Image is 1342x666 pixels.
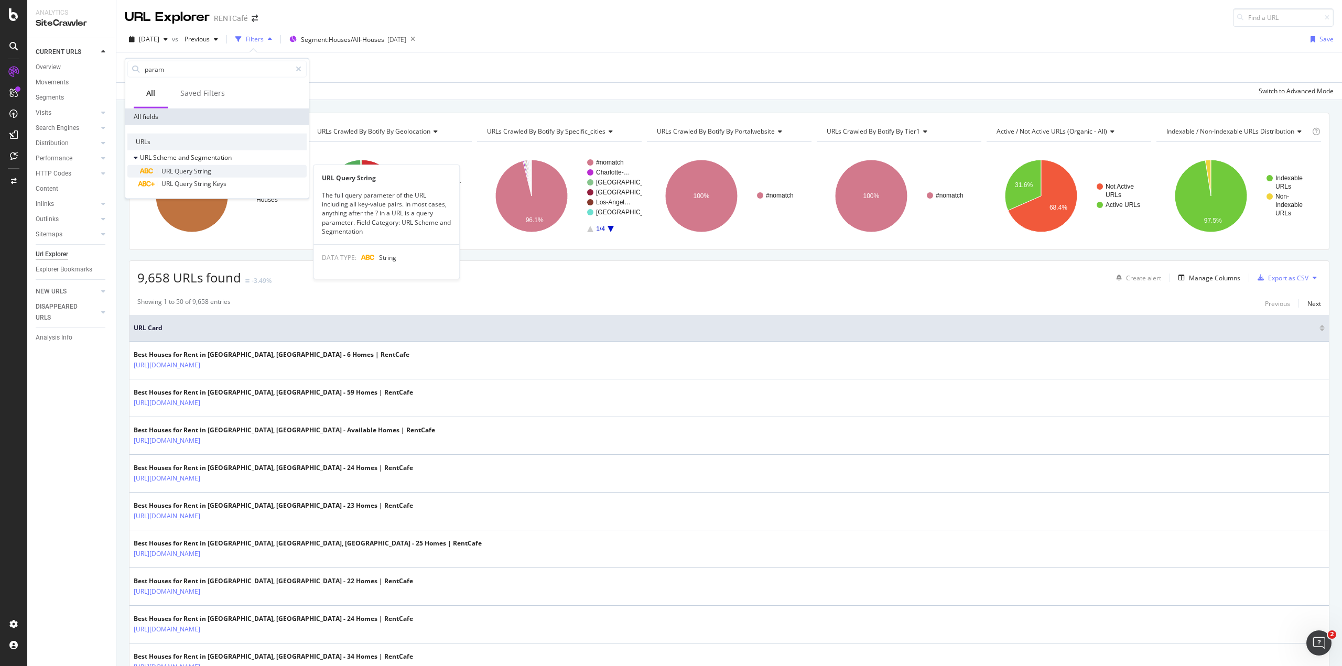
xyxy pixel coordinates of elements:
input: Find a URL [1233,8,1334,27]
div: Best Houses for Rent in [GEOGRAPHIC_DATA], [GEOGRAPHIC_DATA] - 34 Homes | RentCafe [134,652,413,661]
a: Inlinks [36,199,98,210]
div: NEW URLS [36,286,67,297]
div: A chart. [647,150,811,242]
div: Filters [246,35,264,43]
a: Distribution [36,138,98,149]
div: Segments [36,92,64,103]
div: arrow-right-arrow-left [252,15,258,22]
div: Movements [36,77,69,88]
div: URL Explorer [125,8,210,26]
text: URLs [1275,183,1291,190]
text: 100% [863,192,879,200]
span: Segmentation [191,153,232,162]
text: 96.1% [526,216,544,224]
span: URLs Crawled By Botify By tier1 [827,127,920,136]
div: Explorer Bookmarks [36,264,92,275]
button: Export as CSV [1253,269,1308,286]
span: Previous [180,35,210,43]
span: URL [161,179,175,188]
h4: Indexable / Non-Indexable URLs Distribution [1164,123,1310,140]
a: Overview [36,62,109,73]
div: URL Query String [313,173,459,182]
span: String [194,167,211,176]
div: A chart. [987,150,1151,242]
div: Visits [36,107,51,118]
div: Best Houses for Rent in [GEOGRAPHIC_DATA], [GEOGRAPHIC_DATA] - 24 Homes | RentCafe [134,463,413,473]
text: Houses [256,196,278,203]
div: Showing 1 to 50 of 9,658 entries [137,297,231,310]
a: [URL][DOMAIN_NAME] [134,549,200,559]
span: Query [175,167,194,176]
text: #nomatch [936,192,964,199]
div: -3.49% [252,276,272,285]
text: 97.5% [1204,217,1222,224]
text: Indexable [1275,174,1303,182]
text: Charlotte-… [596,169,630,176]
div: Best Houses for Rent in [GEOGRAPHIC_DATA], [GEOGRAPHIC_DATA] - 59 Homes | RentCafe [134,388,413,397]
a: [URL][DOMAIN_NAME] [134,360,200,370]
a: Performance [36,153,98,164]
text: URLs [1275,210,1291,217]
div: DISAPPEARED URLS [36,301,89,323]
button: Manage Columns [1174,271,1240,284]
svg: A chart. [1156,150,1321,242]
a: Segments [36,92,109,103]
iframe: Intercom live chat [1306,630,1332,656]
div: Best Houses for Rent in [GEOGRAPHIC_DATA], [GEOGRAPHIC_DATA] - Available Homes | RentCafe [134,425,435,435]
a: [URL][DOMAIN_NAME] [134,435,200,446]
text: Indexable [1275,201,1303,209]
span: String [379,253,396,262]
text: Not Active [1106,183,1134,190]
span: 2 [1328,630,1336,639]
text: #nomatch [596,159,624,166]
span: and [178,153,191,162]
div: Create alert [1126,274,1161,282]
img: Equal [245,279,250,282]
a: Explorer Bookmarks [36,264,109,275]
a: Outlinks [36,214,98,225]
button: Switch to Advanced Mode [1254,83,1334,100]
div: Best Houses for Rent in [GEOGRAPHIC_DATA], [GEOGRAPHIC_DATA] - 23 Homes | RentCafe [134,501,413,510]
span: 9,658 URLs found [137,269,241,286]
div: Distribution [36,138,69,149]
a: DISAPPEARED URLS [36,301,98,323]
a: Visits [36,107,98,118]
span: Active / Not Active URLs (organic - all) [997,127,1107,136]
div: Saved Filters [180,88,225,99]
text: 100% [693,192,709,200]
text: URLs [1106,191,1121,199]
div: Analytics [36,8,107,17]
button: Save [1306,31,1334,48]
span: DATA TYPE: [322,253,356,262]
text: Los-Angel… [596,199,631,206]
span: URLs Crawled By Botify By portalwebsite [657,127,775,136]
div: Previous [1265,299,1290,308]
text: [GEOGRAPHIC_DATA]-[GEOGRAPHIC_DATA]/* [596,189,733,196]
span: vs [172,35,180,43]
div: Best Houses for Rent in [GEOGRAPHIC_DATA], [GEOGRAPHIC_DATA] - 6 Homes | RentCafe [134,350,409,359]
span: URLs Crawled By Botify By specific_cities [487,127,605,136]
h4: URLs Crawled By Botify By specific_cities [485,123,632,140]
svg: A chart. [817,150,981,242]
div: Switch to Advanced Mode [1259,86,1334,95]
div: A chart. [307,150,472,242]
div: Outlinks [36,214,59,225]
text: Non- [1275,193,1289,200]
span: Indexable / Non-Indexable URLs distribution [1166,127,1294,136]
div: HTTP Codes [36,168,71,179]
h4: URLs Crawled By Botify By geolocation [315,123,462,140]
div: [DATE] [387,35,406,44]
div: URLs [127,134,307,150]
div: A chart. [137,150,302,242]
text: Active URLs [1106,201,1140,209]
text: 100% [184,192,200,200]
span: Query [175,179,194,188]
h4: URLs Crawled By Botify By portalwebsite [655,123,802,140]
span: URL [161,167,175,176]
a: Url Explorer [36,249,109,260]
div: Best Houses for Rent in [GEOGRAPHIC_DATA], [GEOGRAPHIC_DATA] - 24 Homes | RentCafe [134,614,413,624]
button: Previous [180,31,222,48]
div: Best Houses for Rent in [GEOGRAPHIC_DATA], [GEOGRAPHIC_DATA], [GEOGRAPHIC_DATA] - 25 Homes | Rent... [134,539,482,548]
span: URLs Crawled By Botify By geolocation [317,127,430,136]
